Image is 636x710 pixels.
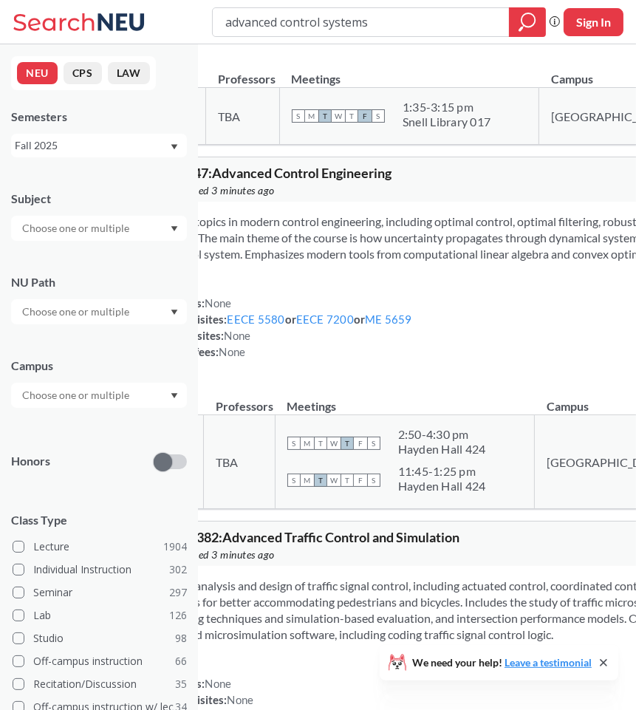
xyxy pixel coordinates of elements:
[11,299,187,324] div: Dropdown arrow
[171,393,178,399] svg: Dropdown arrow
[301,474,314,487] span: M
[15,137,169,154] div: Fall 2025
[15,303,139,321] input: Choose one or multiple
[398,479,486,494] div: Hayden Hall 424
[564,8,623,36] button: Sign In
[11,453,50,470] p: Honors
[163,539,187,555] span: 1904
[224,10,499,35] input: Class, professor, course number, "phrase"
[305,109,318,123] span: M
[301,437,314,450] span: M
[224,329,250,342] span: None
[279,56,538,88] th: Meetings
[314,474,327,487] span: T
[157,165,391,181] span: ME 7247 : Advanced Control Engineering
[519,12,536,33] svg: magnifying glass
[227,693,253,706] span: None
[398,427,486,442] div: 2:50 - 4:30 pm
[169,561,187,578] span: 302
[205,677,231,690] span: None
[205,296,231,310] span: None
[327,474,341,487] span: W
[398,464,486,479] div: 11:45 - 1:25 pm
[169,584,187,601] span: 297
[292,109,305,123] span: S
[296,313,354,326] a: EECE 7200
[358,109,372,123] span: F
[171,310,178,315] svg: Dropdown arrow
[314,437,327,450] span: T
[13,560,187,579] label: Individual Instruction
[13,606,187,625] label: Lab
[13,583,187,602] label: Seminar
[206,88,280,145] td: TBA
[15,386,139,404] input: Choose one or multiple
[403,100,490,115] div: 1:35 - 3:15 pm
[206,56,280,88] th: Professors
[341,474,354,487] span: T
[11,134,187,157] div: Fall 2025Dropdown arrow
[157,295,411,360] div: NUPaths: Prerequisites: or or Corequisites: Course fees:
[15,219,139,237] input: Choose one or multiple
[175,676,187,692] span: 35
[13,629,187,648] label: Studio
[341,437,354,450] span: T
[175,630,187,646] span: 98
[345,109,358,123] span: T
[171,547,275,563] span: Updated 3 minutes ago
[171,182,275,199] span: Updated 3 minutes ago
[13,652,187,671] label: Off-campus instruction
[204,383,275,415] th: Professors
[412,658,592,668] span: We need your help!
[13,675,187,694] label: Recitation/Discussion
[204,415,275,509] td: TBA
[287,437,301,450] span: S
[11,358,187,374] div: Campus
[169,607,187,624] span: 126
[287,474,301,487] span: S
[11,191,187,207] div: Subject
[403,115,490,129] div: Snell Library 017
[367,474,380,487] span: S
[327,437,341,450] span: W
[509,7,546,37] div: magnifying glass
[17,62,58,84] button: NEU
[372,109,385,123] span: S
[227,313,284,326] a: EECE 5580
[64,62,102,84] button: CPS
[398,442,486,457] div: Hayden Hall 424
[354,474,367,487] span: F
[332,109,345,123] span: W
[275,383,534,415] th: Meetings
[365,313,412,326] a: ME 5659
[354,437,367,450] span: F
[157,529,459,545] span: CIVE 7382 : Advanced Traffic Control and Simulation
[318,109,332,123] span: T
[171,226,178,232] svg: Dropdown arrow
[367,437,380,450] span: S
[11,109,187,125] div: Semesters
[175,653,187,669] span: 66
[108,62,150,84] button: LAW
[171,144,178,150] svg: Dropdown arrow
[505,656,592,669] a: Leave a testimonial
[11,274,187,290] div: NU Path
[11,383,187,408] div: Dropdown arrow
[11,512,187,528] span: Class Type
[11,216,187,241] div: Dropdown arrow
[13,537,187,556] label: Lecture
[219,345,245,358] span: None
